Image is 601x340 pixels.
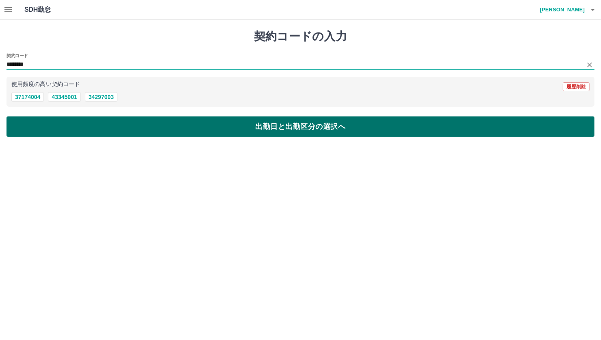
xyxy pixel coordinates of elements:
button: Clear [584,59,595,71]
button: 出勤日と出勤区分の選択へ [7,116,594,137]
h2: 契約コード [7,52,28,59]
button: 43345001 [48,92,80,102]
h1: 契約コードの入力 [7,30,594,43]
button: 37174004 [11,92,44,102]
button: 履歴削除 [563,82,590,91]
button: 34297003 [85,92,117,102]
p: 使用頻度の高い契約コード [11,82,80,87]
